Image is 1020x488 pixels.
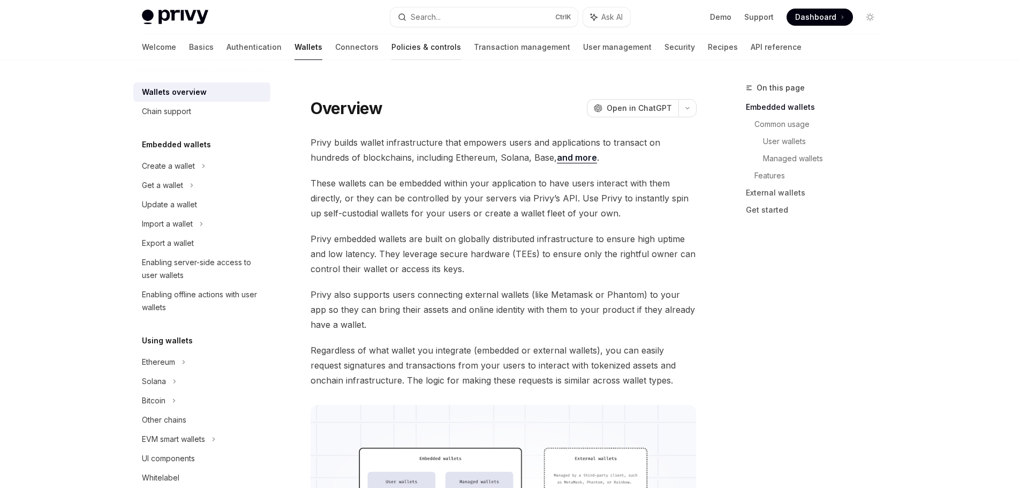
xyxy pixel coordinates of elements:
[664,34,695,60] a: Security
[142,138,211,151] h5: Embedded wallets
[142,433,205,446] div: EVM smart wallets
[311,135,697,165] span: Privy builds wallet infrastructure that empowers users and applications to transact on hundreds o...
[142,217,193,230] div: Import a wallet
[142,160,195,172] div: Create a wallet
[587,99,678,117] button: Open in ChatGPT
[142,334,193,347] h5: Using wallets
[744,12,774,22] a: Support
[142,198,197,211] div: Update a wallet
[133,285,270,317] a: Enabling offline actions with user wallets
[133,234,270,253] a: Export a wallet
[557,152,597,163] a: and more
[133,102,270,121] a: Chain support
[746,201,887,219] a: Get started
[390,7,578,27] button: Search...CtrlK
[142,414,186,426] div: Other chains
[763,133,887,150] a: User wallets
[754,116,887,133] a: Common usage
[708,34,738,60] a: Recipes
[142,10,208,25] img: light logo
[294,34,322,60] a: Wallets
[607,103,672,114] span: Open in ChatGPT
[142,34,176,60] a: Welcome
[189,34,214,60] a: Basics
[142,105,191,118] div: Chain support
[391,34,461,60] a: Policies & controls
[142,256,264,282] div: Enabling server-side access to user wallets
[754,167,887,184] a: Features
[133,449,270,468] a: UI components
[311,231,697,276] span: Privy embedded wallets are built on globally distributed infrastructure to ensure high uptime and...
[311,176,697,221] span: These wallets can be embedded within your application to have users interact with them directly, ...
[787,9,853,26] a: Dashboard
[142,356,175,369] div: Ethereum
[142,452,195,465] div: UI components
[583,34,652,60] a: User management
[311,287,697,332] span: Privy also supports users connecting external wallets (like Metamask or Phantom) to your app so t...
[757,81,805,94] span: On this page
[133,468,270,487] a: Whitelabel
[751,34,802,60] a: API reference
[311,343,697,388] span: Regardless of what wallet you integrate (embedded or external wallets), you can easily request si...
[142,237,194,250] div: Export a wallet
[142,86,207,99] div: Wallets overview
[335,34,379,60] a: Connectors
[142,471,179,484] div: Whitelabel
[763,150,887,167] a: Managed wallets
[746,184,887,201] a: External wallets
[795,12,836,22] span: Dashboard
[746,99,887,116] a: Embedded wallets
[311,99,383,118] h1: Overview
[474,34,570,60] a: Transaction management
[133,195,270,214] a: Update a wallet
[601,12,623,22] span: Ask AI
[142,375,166,388] div: Solana
[710,12,731,22] a: Demo
[411,11,441,24] div: Search...
[862,9,879,26] button: Toggle dark mode
[226,34,282,60] a: Authentication
[133,82,270,102] a: Wallets overview
[142,288,264,314] div: Enabling offline actions with user wallets
[133,410,270,430] a: Other chains
[583,7,630,27] button: Ask AI
[142,394,165,407] div: Bitcoin
[142,179,183,192] div: Get a wallet
[555,13,571,21] span: Ctrl K
[133,253,270,285] a: Enabling server-side access to user wallets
